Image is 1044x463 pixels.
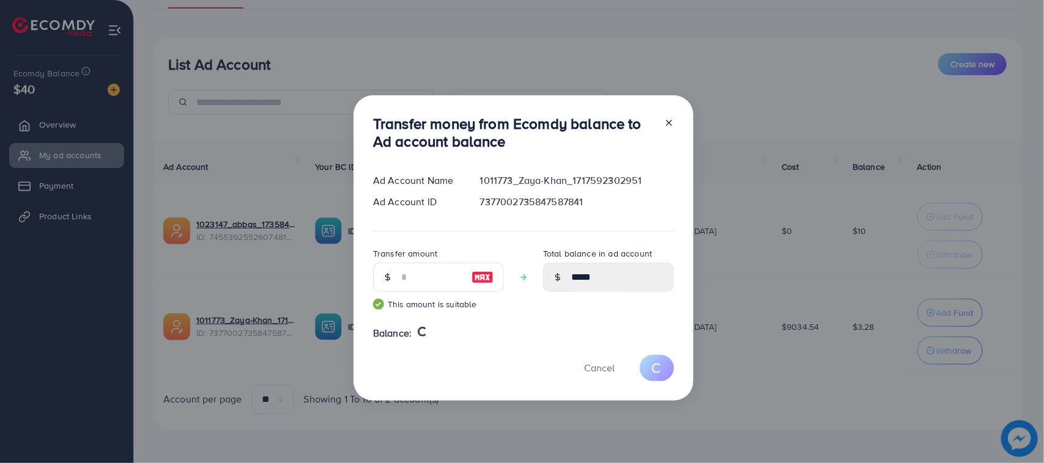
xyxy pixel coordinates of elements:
label: Total balance in ad account [543,247,652,260]
span: Cancel [584,361,615,374]
label: Transfer amount [373,247,437,260]
span: Balance: [373,326,412,340]
div: 1011773_Zaya-Khan_1717592302951 [470,173,684,188]
small: This amount is suitable [373,298,504,310]
button: Cancel [569,355,630,381]
img: guide [373,299,384,310]
div: Ad Account Name [363,173,470,188]
img: image [472,270,494,285]
div: 7377002735847587841 [470,195,684,209]
h3: Transfer money from Ecomdy balance to Ad account balance [373,115,654,150]
div: Ad Account ID [363,195,470,209]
